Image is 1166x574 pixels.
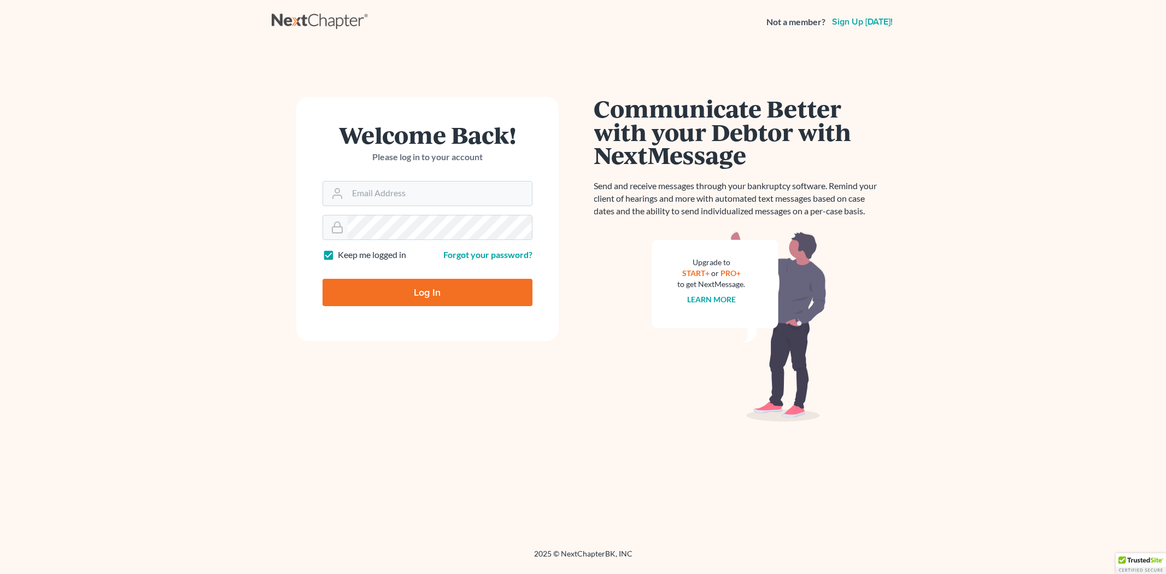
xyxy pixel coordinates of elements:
[323,151,532,163] p: Please log in to your account
[711,268,719,278] span: or
[594,180,884,218] p: Send and receive messages through your bankruptcy software. Remind your client of hearings and mo...
[338,249,406,261] label: Keep me logged in
[652,231,827,422] img: nextmessage_bg-59042aed3d76b12b5cd301f8e5b87938c9018125f34e5fa2b7a6b67550977c72.svg
[443,249,532,260] a: Forgot your password?
[682,268,710,278] a: START+
[348,181,532,206] input: Email Address
[323,123,532,147] h1: Welcome Back!
[830,17,895,26] a: Sign up [DATE]!
[678,257,746,268] div: Upgrade to
[272,548,895,568] div: 2025 © NextChapterBK, INC
[323,279,532,306] input: Log In
[594,97,884,167] h1: Communicate Better with your Debtor with NextMessage
[766,16,825,28] strong: Not a member?
[1116,553,1166,574] div: TrustedSite Certified
[720,268,741,278] a: PRO+
[687,295,736,304] a: Learn more
[678,279,746,290] div: to get NextMessage.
